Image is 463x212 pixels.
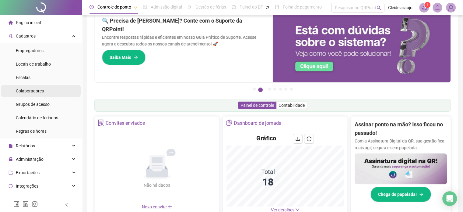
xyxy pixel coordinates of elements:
[279,88,282,91] button: 5
[284,88,287,91] button: 6
[89,5,94,9] span: clock-circle
[32,201,38,207] span: instagram
[256,134,276,142] h4: Gráfico
[9,34,13,38] span: user-add
[268,88,271,91] button: 3
[134,55,138,59] span: arrow-right
[167,204,172,209] span: plus
[377,5,381,10] span: search
[16,102,50,107] span: Grupos de acesso
[240,5,263,9] span: Painel do DP
[283,5,322,9] span: Folha de pagamento
[16,197,40,202] span: Acesso à API
[16,184,38,189] span: Integrações
[9,20,13,25] span: home
[426,3,428,7] span: 1
[9,157,13,161] span: lock
[253,88,256,91] button: 1
[226,120,232,126] span: pie-chart
[232,5,236,9] span: dashboard
[234,118,282,128] div: Dashboard de jornada
[16,115,58,120] span: Calendário de feriados
[98,120,104,126] span: solution
[188,5,192,9] span: sun
[290,88,293,91] button: 7
[13,201,19,207] span: facebook
[110,54,131,61] span: Saiba Mais
[97,5,131,9] span: Controle de ponto
[273,88,276,91] button: 4
[9,144,13,148] span: file
[9,184,13,188] span: sync
[388,4,416,11] span: Cleide araujo - Alcabar
[295,207,300,212] span: down
[16,88,44,93] span: Colaboradores
[16,20,41,25] span: Página inicial
[419,192,423,196] span: arrow-right
[355,120,447,138] h2: Assinar ponto na mão? Isso ficou no passado!
[102,50,146,65] button: Saiba Mais
[134,5,137,9] span: pushpin
[424,2,430,8] sup: 1
[442,191,457,206] div: Open Intercom Messenger
[151,5,182,9] span: Admissão digital
[143,5,147,9] span: file-done
[16,34,36,38] span: Cadastros
[102,34,265,47] p: Encontre respostas rápidas e eficientes em nosso Guia Prático de Suporte. Acesse agora e descubra...
[129,182,185,189] div: Não há dados
[378,191,417,198] span: Chega de papelada!
[195,5,226,9] span: Gestão de férias
[275,5,279,9] span: book
[370,187,431,202] button: Chega de papelada!
[102,16,265,34] h2: 🔍 Precisa de [PERSON_NAME]? Conte com o Suporte da QRPoint!
[446,3,455,12] img: 90308
[435,5,440,10] span: bell
[240,103,274,108] span: Painel de controle
[266,5,269,9] span: pushpin
[355,138,447,151] p: Com a Assinatura Digital da QR, sua gestão fica mais ágil, segura e sem papelada.
[16,170,40,175] span: Exportações
[106,118,145,128] div: Convites enviados
[421,5,427,10] span: notification
[295,136,300,141] span: download
[65,203,69,207] span: left
[9,171,13,175] span: export
[273,9,451,82] img: banner%2F0cf4e1f0-cb71-40ef-aa93-44bd3d4ee559.png
[16,157,44,162] span: Administração
[307,136,311,141] span: reload
[16,143,35,148] span: Relatórios
[16,129,47,134] span: Regras de horas
[142,204,172,209] span: Novo convite
[258,88,263,92] button: 2
[16,62,51,66] span: Locais de trabalho
[23,201,29,207] span: linkedin
[16,75,30,80] span: Escalas
[355,153,447,184] img: banner%2F02c71560-61a6-44d4-94b9-c8ab97240462.png
[16,48,44,53] span: Empregadores
[279,103,305,108] span: Contabilidade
